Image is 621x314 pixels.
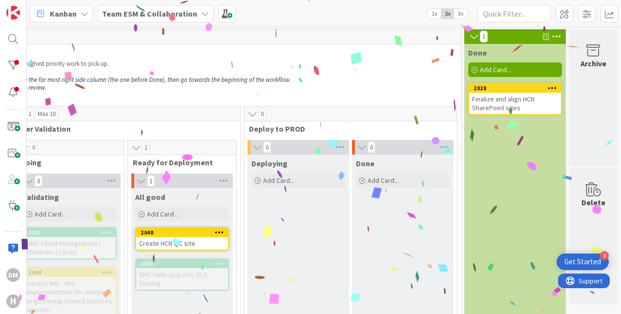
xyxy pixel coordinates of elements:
[50,8,77,20] span: Kanban
[28,269,116,276] div: 2044
[24,228,116,237] div: 2031
[600,251,609,260] div: 4
[454,9,467,19] span: 3x
[147,175,155,187] span: 1
[135,258,229,291] a: 2045BMC Helix Upgrade 25.2 - Testing
[263,141,271,153] span: 0
[28,229,116,236] div: 2031
[368,141,375,153] span: 0
[30,142,38,154] span: 0
[6,294,20,308] div: H
[24,228,116,258] div: 2031BMC Client Management / Windows 11 prep
[35,210,66,218] span: Add Card...
[21,1,44,13] span: Support
[263,176,294,185] span: Add Card...
[428,9,441,19] span: 1x
[136,259,228,290] div: 2045BMC Helix Upgrade 25.2 - Testing
[142,142,150,154] span: 1
[557,254,609,270] div: Open Get Started checklist, remaining modules: 4
[102,9,197,19] b: Team ESM & Collaboration
[469,93,561,114] div: Finalize and align HCN SharePoint sites
[249,124,445,134] span: Deploy to PROD
[24,237,116,258] div: BMC Client Management / Windows 11 prep
[38,112,56,117] div: Max 10
[580,58,606,69] div: Archive
[368,176,399,185] span: Add Card...
[23,192,59,202] span: Validating
[441,9,454,19] span: 2x
[6,6,20,20] img: Visit kanbanzone.com
[35,175,42,187] span: 0
[468,48,487,58] span: Done
[135,192,165,202] span: All good
[141,229,228,236] div: 2048
[136,259,228,268] div: 2045
[23,227,117,259] a: 2031BMC Client Management / Windows 11 prep
[133,157,224,167] span: Ready for Deployment
[136,228,228,250] div: 2048Create HCN QC site
[141,260,228,267] div: 2045
[251,158,288,168] span: Deploying
[24,268,116,277] div: 2044
[474,85,561,92] div: 2028
[136,268,228,290] div: BMC Helix Upgrade 25.2 - Testing
[469,84,561,93] div: 2028
[468,83,562,115] a: 2028Finalize and align HCN SharePoint sites
[258,108,266,120] span: 0
[147,210,178,218] span: Add Card...
[469,84,561,114] div: 2028Finalize and align HCN SharePoint sites
[26,108,34,120] span: 1
[6,268,20,282] div: DM
[480,65,511,74] span: Add Card...
[564,257,601,267] div: Get Started
[356,158,374,168] span: Done
[581,196,605,208] div: Delete
[477,5,551,22] input: Quick Filter...
[480,31,488,42] span: 1
[136,237,228,250] div: Create HCN QC site
[21,157,112,167] span: Doing
[17,124,228,134] span: User Validation
[136,228,228,237] div: 2048
[135,227,229,251] a: 2048Create HCN QC site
